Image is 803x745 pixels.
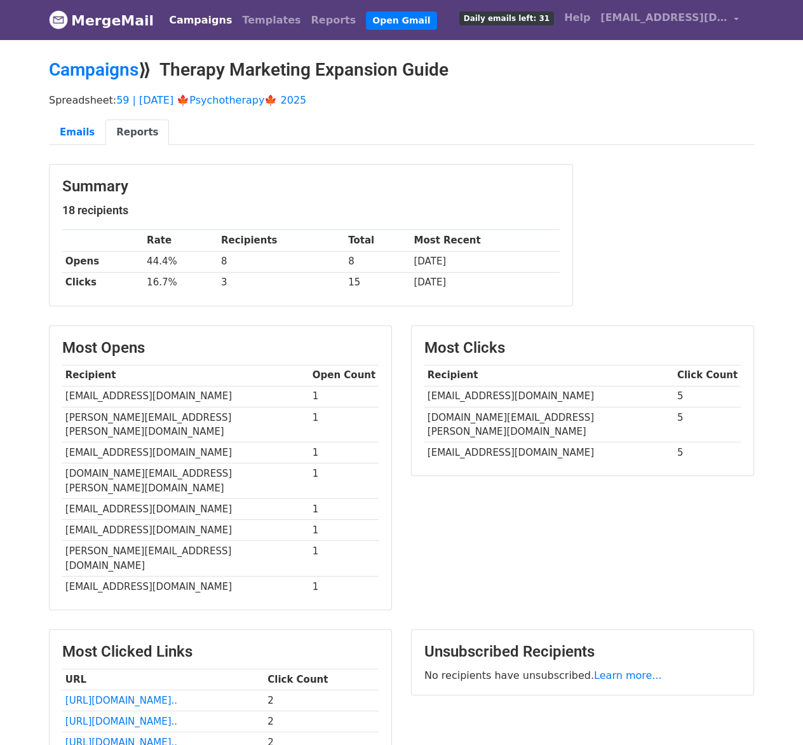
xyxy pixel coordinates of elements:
[309,442,379,463] td: 1
[309,541,379,577] td: 1
[62,463,309,499] td: [DOMAIN_NAME][EMAIL_ADDRESS][PERSON_NAME][DOMAIN_NAME]
[424,407,674,442] td: [DOMAIN_NAME][EMAIL_ADDRESS][PERSON_NAME][DOMAIN_NAME]
[309,499,379,520] td: 1
[62,365,309,386] th: Recipient
[62,251,144,272] th: Opens
[309,576,379,597] td: 1
[62,669,264,690] th: URL
[411,230,560,251] th: Most Recent
[62,499,309,520] td: [EMAIL_ADDRESS][DOMAIN_NAME]
[411,272,560,293] td: [DATE]
[116,94,306,106] a: 59 | [DATE] 🍁Psychotherapy🍁 2025
[424,442,674,463] td: [EMAIL_ADDRESS][DOMAIN_NAME]
[237,8,306,33] a: Templates
[65,716,177,727] a: [URL][DOMAIN_NAME]..
[309,365,379,386] th: Open Count
[674,407,741,442] td: 5
[144,251,218,272] td: 44.4%
[62,407,309,442] td: [PERSON_NAME][EMAIL_ADDRESS][PERSON_NAME][DOMAIN_NAME]
[49,93,754,107] p: Spreadsheet:
[62,576,309,597] td: [EMAIL_ADDRESS][DOMAIN_NAME]
[218,230,345,251] th: Recipients
[674,365,741,386] th: Click Count
[105,120,169,146] a: Reports
[65,695,177,706] a: [URL][DOMAIN_NAME]..
[674,386,741,407] td: 5
[595,5,744,35] a: [EMAIL_ADDRESS][DOMAIN_NAME]
[309,407,379,442] td: 1
[411,251,560,272] td: [DATE]
[62,386,309,407] td: [EMAIL_ADDRESS][DOMAIN_NAME]
[424,339,741,357] h3: Most Clicks
[62,541,309,577] td: [PERSON_NAME][EMAIL_ADDRESS][DOMAIN_NAME]
[62,203,560,217] h5: 18 recipients
[264,669,379,690] th: Click Count
[49,10,68,29] img: MergeMail logo
[600,10,727,25] span: [EMAIL_ADDRESS][DOMAIN_NAME]
[218,272,345,293] td: 3
[49,120,105,146] a: Emails
[49,59,138,80] a: Campaigns
[62,272,144,293] th: Clicks
[454,5,559,31] a: Daily emails left: 31
[345,230,410,251] th: Total
[62,520,309,541] td: [EMAIL_ADDRESS][DOMAIN_NAME]
[306,8,361,33] a: Reports
[49,59,754,81] h2: ⟫ Therapy Marketing Expansion Guide
[49,7,154,34] a: MergeMail
[164,8,237,33] a: Campaigns
[264,711,379,732] td: 2
[62,177,560,196] h3: Summary
[62,643,379,661] h3: Most Clicked Links
[674,442,741,463] td: 5
[345,272,410,293] td: 15
[309,386,379,407] td: 1
[264,690,379,711] td: 2
[144,272,218,293] td: 16.7%
[559,5,595,31] a: Help
[309,463,379,499] td: 1
[594,669,662,681] a: Learn more...
[345,251,410,272] td: 8
[739,684,803,745] iframe: Chat Widget
[62,442,309,463] td: [EMAIL_ADDRESS][DOMAIN_NAME]
[424,386,674,407] td: [EMAIL_ADDRESS][DOMAIN_NAME]
[309,520,379,541] td: 1
[144,230,218,251] th: Rate
[424,365,674,386] th: Recipient
[62,339,379,357] h3: Most Opens
[424,643,741,661] h3: Unsubscribed Recipients
[424,669,741,682] p: No recipients have unsubscribed.
[366,11,436,30] a: Open Gmail
[218,251,345,272] td: 8
[459,11,554,25] span: Daily emails left: 31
